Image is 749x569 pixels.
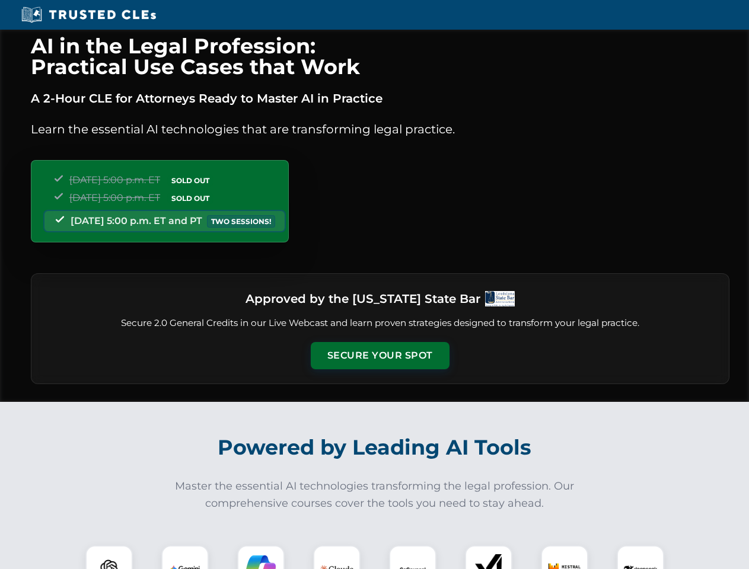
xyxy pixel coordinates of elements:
[167,174,213,187] span: SOLD OUT
[31,36,729,77] h1: AI in the Legal Profession: Practical Use Cases that Work
[46,317,715,330] p: Secure 2.0 General Credits in our Live Webcast and learn proven strategies designed to transform ...
[167,478,582,512] p: Master the essential AI technologies transforming the legal profession. Our comprehensive courses...
[485,291,515,306] img: Logo
[311,342,450,369] button: Secure Your Spot
[18,6,160,24] img: Trusted CLEs
[69,174,160,186] span: [DATE] 5:00 p.m. ET
[167,192,213,204] span: SOLD OUT
[46,427,703,468] h2: Powered by Leading AI Tools
[69,192,160,203] span: [DATE] 5:00 p.m. ET
[31,89,729,108] p: A 2-Hour CLE for Attorneys Ready to Master AI in Practice
[31,120,729,139] p: Learn the essential AI technologies that are transforming legal practice.
[246,288,480,309] h3: Approved by the [US_STATE] State Bar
